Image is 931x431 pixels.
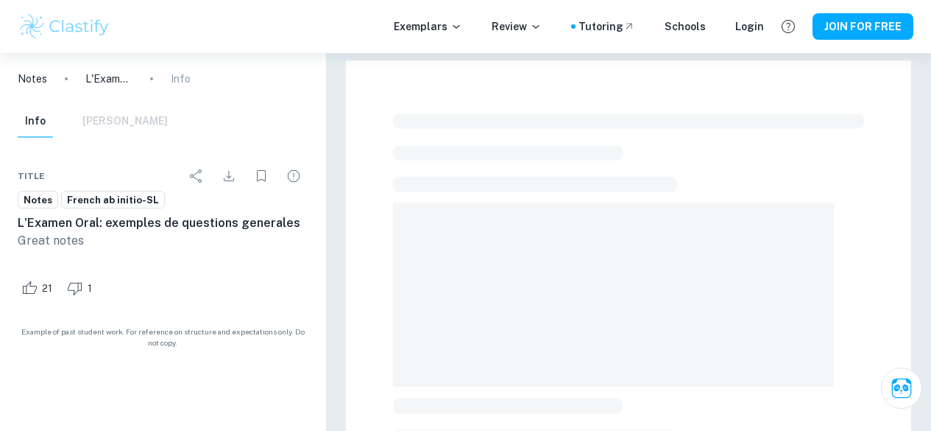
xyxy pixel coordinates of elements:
span: Example of past student work. For reference on structure and expectations only. Do not copy. [18,326,308,348]
div: Like [18,276,60,300]
p: Exemplars [394,18,462,35]
span: French ab initio-SL [62,193,164,208]
span: Notes [18,193,57,208]
button: Help and Feedback [776,14,801,39]
div: Dislike [63,276,100,300]
div: Bookmark [247,161,276,191]
p: Info [171,71,191,87]
h6: L'Examen Oral: exemples de questions generales [18,214,308,232]
p: Great notes [18,232,308,250]
div: Report issue [279,161,308,191]
span: 21 [34,281,60,296]
div: Share [182,161,211,191]
button: Info [18,105,53,138]
span: Title [18,169,45,183]
div: Download [214,161,244,191]
a: Tutoring [578,18,635,35]
a: Notes [18,71,47,87]
p: Review [492,18,542,35]
span: 1 [79,281,100,296]
button: Ask Clai [881,368,922,409]
a: Schools [665,18,706,35]
button: JOIN FOR FREE [813,13,913,40]
a: French ab initio-SL [61,191,165,209]
a: Login [735,18,764,35]
p: L'Examen Oral: exemples de questions generales [85,71,132,87]
a: Notes [18,191,58,209]
img: Clastify logo [18,12,111,41]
